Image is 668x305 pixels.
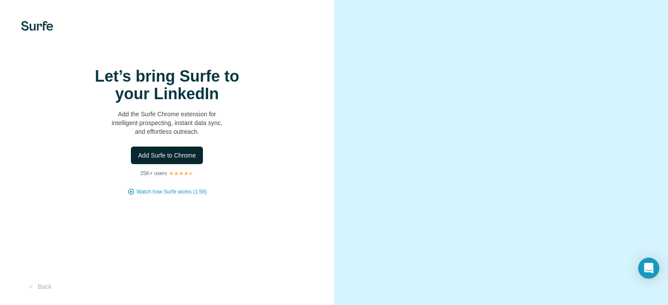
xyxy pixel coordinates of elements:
h1: Let’s bring Surfe to your LinkedIn [79,68,255,103]
button: Watch how Surfe works (1:58) [137,188,207,196]
p: 25K+ users [140,169,167,177]
span: Add Surfe to Chrome [138,151,196,160]
div: Open Intercom Messenger [638,258,659,279]
p: Add the Surfe Chrome extension for intelligent prospecting, instant data sync, and effortless out... [79,110,255,136]
img: Rating Stars [169,171,194,176]
button: Add Surfe to Chrome [131,147,203,164]
button: Back [21,279,58,294]
img: Surfe's logo [21,21,53,31]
